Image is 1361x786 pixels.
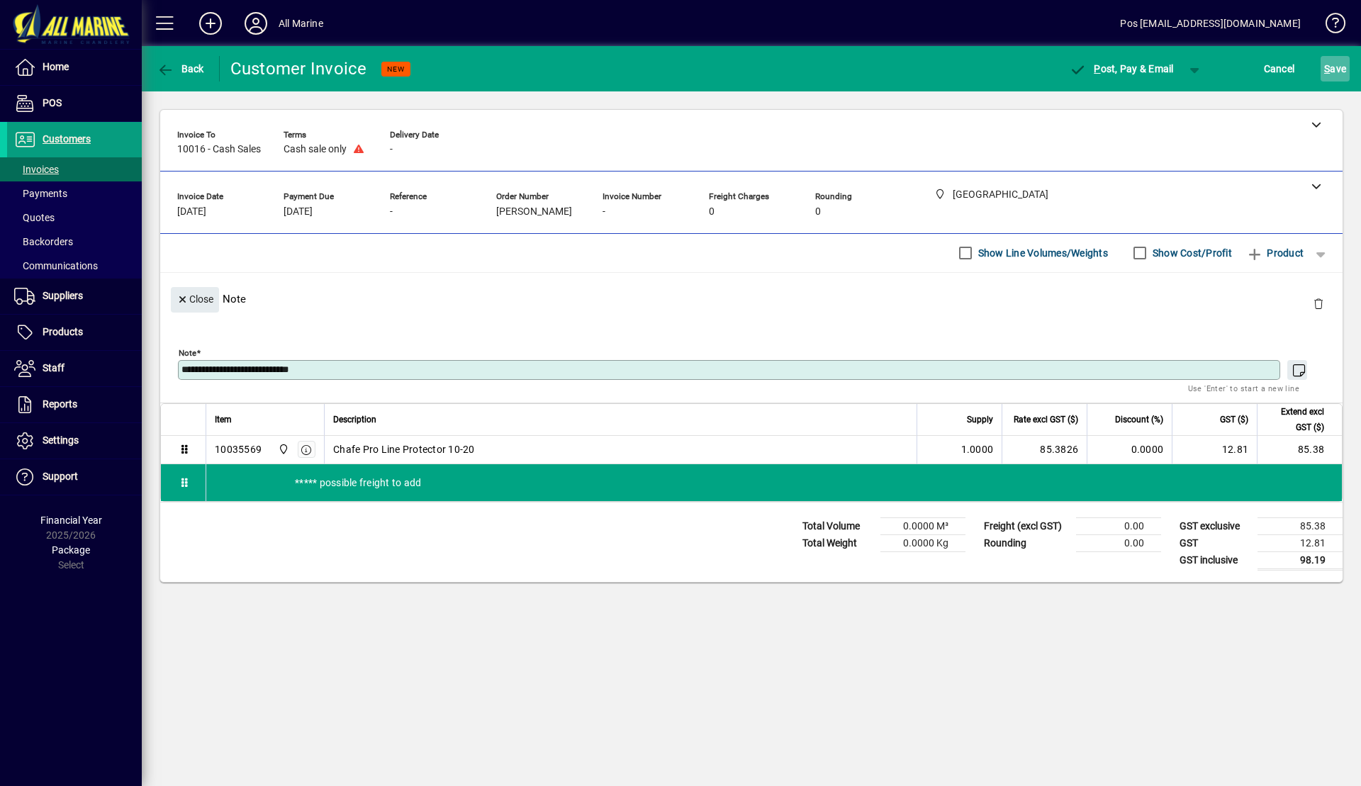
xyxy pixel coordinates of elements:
[14,260,98,271] span: Communications
[284,144,347,155] span: Cash sale only
[7,315,142,350] a: Products
[496,206,572,218] span: [PERSON_NAME]
[206,464,1342,501] div: ***** possible freight to add
[7,459,142,495] a: Support
[7,157,142,181] a: Invoices
[7,351,142,386] a: Staff
[171,287,219,313] button: Close
[1301,287,1335,321] button: Delete
[43,61,69,72] span: Home
[157,63,204,74] span: Back
[1246,242,1304,264] span: Product
[795,517,880,534] td: Total Volume
[815,206,821,218] span: 0
[603,206,605,218] span: -
[1076,517,1161,534] td: 0.00
[40,515,102,526] span: Financial Year
[274,442,291,457] span: Port Road
[43,326,83,337] span: Products
[1220,412,1248,427] span: GST ($)
[1324,57,1346,80] span: ave
[7,423,142,459] a: Settings
[1014,412,1078,427] span: Rate excl GST ($)
[390,206,393,218] span: -
[975,246,1108,260] label: Show Line Volumes/Weights
[43,471,78,482] span: Support
[1258,517,1343,534] td: 85.38
[795,534,880,551] td: Total Weight
[709,206,715,218] span: 0
[333,412,376,427] span: Description
[880,534,965,551] td: 0.0000 Kg
[1070,63,1174,74] span: ost, Pay & Email
[7,279,142,314] a: Suppliers
[188,11,233,36] button: Add
[7,181,142,206] a: Payments
[43,398,77,410] span: Reports
[1076,534,1161,551] td: 0.00
[43,362,65,374] span: Staff
[177,206,206,218] span: [DATE]
[1266,404,1324,435] span: Extend excl GST ($)
[153,56,208,82] button: Back
[1257,436,1342,464] td: 85.38
[1258,534,1343,551] td: 12.81
[390,144,393,155] span: -
[387,64,405,74] span: NEW
[1150,246,1232,260] label: Show Cost/Profit
[160,273,1343,325] div: Note
[43,290,83,301] span: Suppliers
[7,86,142,121] a: POS
[14,188,67,199] span: Payments
[1188,380,1299,396] mat-hint: Use 'Enter' to start a new line
[1172,517,1258,534] td: GST exclusive
[1115,412,1163,427] span: Discount (%)
[1094,63,1100,74] span: P
[7,254,142,278] a: Communications
[233,11,279,36] button: Profile
[1063,56,1181,82] button: Post, Pay & Email
[967,412,993,427] span: Supply
[14,164,59,175] span: Invoices
[142,56,220,82] app-page-header-button: Back
[333,442,475,456] span: Chafe Pro Line Protector 10-20
[1172,534,1258,551] td: GST
[1239,240,1311,266] button: Product
[7,206,142,230] a: Quotes
[961,442,994,456] span: 1.0000
[1120,12,1301,35] div: Pos [EMAIL_ADDRESS][DOMAIN_NAME]
[977,534,1076,551] td: Rounding
[177,144,261,155] span: 10016 - Cash Sales
[43,133,91,145] span: Customers
[1321,56,1350,82] button: Save
[52,544,90,556] span: Package
[279,12,323,35] div: All Marine
[1315,3,1343,49] a: Knowledge Base
[977,517,1076,534] td: Freight (excl GST)
[284,206,313,218] span: [DATE]
[215,442,262,456] div: 10035569
[7,387,142,422] a: Reports
[1011,442,1078,456] div: 85.3826
[1260,56,1299,82] button: Cancel
[1258,551,1343,569] td: 98.19
[1172,551,1258,569] td: GST inclusive
[1172,436,1257,464] td: 12.81
[1264,57,1295,80] span: Cancel
[179,347,196,357] mat-label: Note
[230,57,367,80] div: Customer Invoice
[43,97,62,108] span: POS
[215,412,232,427] span: Item
[7,230,142,254] a: Backorders
[1087,436,1172,464] td: 0.0000
[14,212,55,223] span: Quotes
[14,236,73,247] span: Backorders
[1301,297,1335,310] app-page-header-button: Delete
[167,293,223,305] app-page-header-button: Close
[7,50,142,85] a: Home
[177,288,213,311] span: Close
[1324,63,1330,74] span: S
[43,434,79,446] span: Settings
[880,517,965,534] td: 0.0000 M³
